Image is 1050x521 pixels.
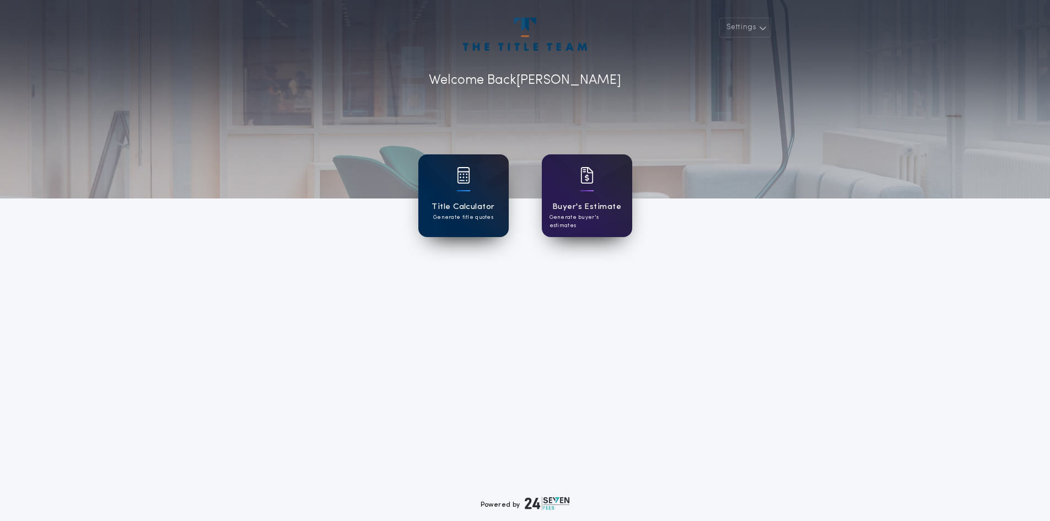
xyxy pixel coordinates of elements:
[542,154,632,237] a: card iconBuyer's EstimateGenerate buyer's estimates
[457,167,470,184] img: card icon
[463,18,586,51] img: account-logo
[550,213,624,230] p: Generate buyer's estimates
[418,154,509,237] a: card iconTitle CalculatorGenerate title quotes
[719,18,771,37] button: Settings
[429,71,621,90] p: Welcome Back [PERSON_NAME]
[580,167,594,184] img: card icon
[525,497,570,510] img: logo
[481,497,570,510] div: Powered by
[432,201,494,213] h1: Title Calculator
[433,213,493,222] p: Generate title quotes
[552,201,621,213] h1: Buyer's Estimate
